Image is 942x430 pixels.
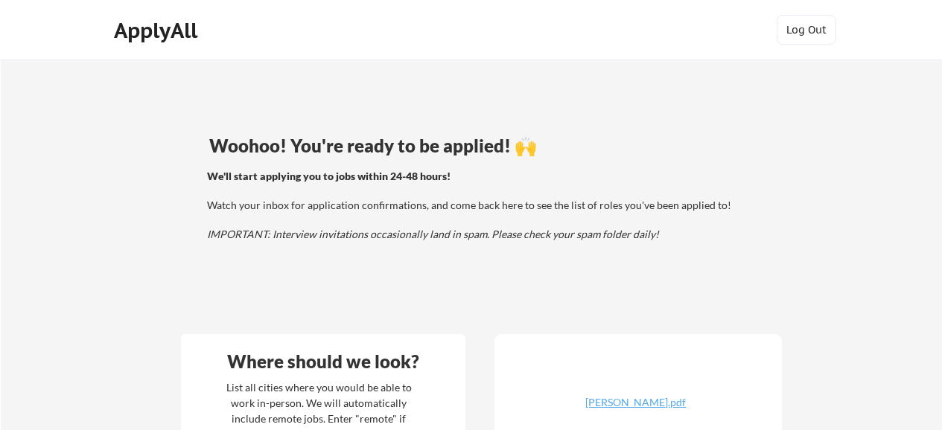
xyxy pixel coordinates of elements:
[547,397,725,408] div: [PERSON_NAME].pdf
[207,228,659,240] em: IMPORTANT: Interview invitations occasionally land in spam. Please check your spam folder daily!
[209,137,746,155] div: Woohoo! You're ready to be applied! 🙌
[207,170,451,182] strong: We'll start applying you to jobs within 24-48 hours!
[114,18,202,43] div: ApplyAll
[207,169,744,242] div: Watch your inbox for application confirmations, and come back here to see the list of roles you'v...
[777,15,836,45] button: Log Out
[185,353,462,370] div: Where should we look?
[547,397,725,420] a: [PERSON_NAME].pdf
